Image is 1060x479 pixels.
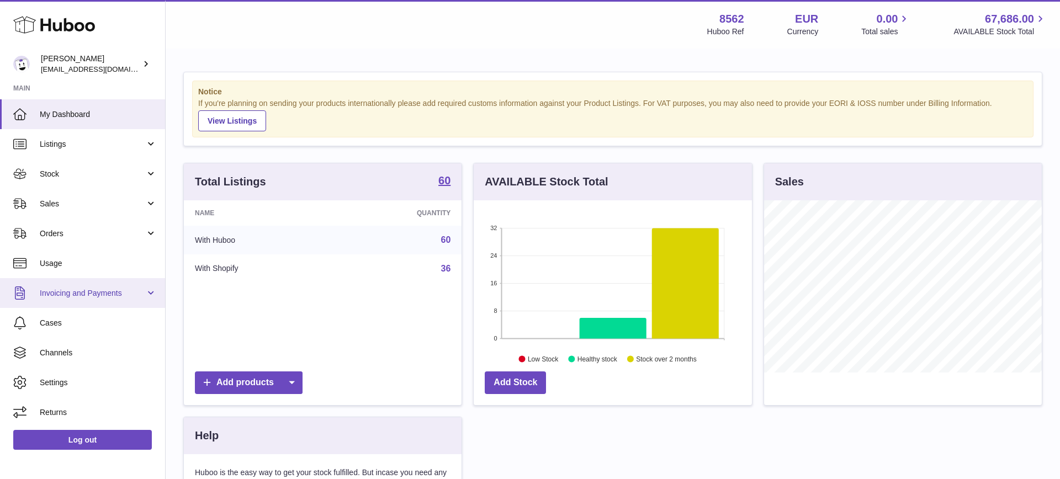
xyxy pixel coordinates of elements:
[13,430,152,450] a: Log out
[491,225,497,231] text: 32
[491,252,497,259] text: 24
[195,174,266,189] h3: Total Listings
[719,12,744,26] strong: 8562
[195,371,303,394] a: Add products
[198,87,1027,97] strong: Notice
[40,288,145,299] span: Invoicing and Payments
[441,264,451,273] a: 36
[184,200,333,226] th: Name
[491,280,497,286] text: 16
[707,26,744,37] div: Huboo Ref
[184,226,333,254] td: With Huboo
[438,175,451,186] strong: 60
[40,318,157,328] span: Cases
[795,12,818,26] strong: EUR
[333,200,462,226] th: Quantity
[195,428,219,443] h3: Help
[438,175,451,188] a: 60
[494,307,497,314] text: 8
[184,254,333,283] td: With Shopify
[40,109,157,120] span: My Dashboard
[485,174,608,189] h3: AVAILABLE Stock Total
[198,98,1027,131] div: If you're planning on sending your products internationally please add required customs informati...
[41,54,140,74] div: [PERSON_NAME]
[41,65,162,73] span: [EMAIL_ADDRESS][DOMAIN_NAME]
[40,228,145,239] span: Orders
[953,12,1047,37] a: 67,686.00 AVAILABLE Stock Total
[198,110,266,131] a: View Listings
[787,26,819,37] div: Currency
[40,139,145,150] span: Listings
[40,348,157,358] span: Channels
[861,26,910,37] span: Total sales
[775,174,804,189] h3: Sales
[40,169,145,179] span: Stock
[577,355,618,363] text: Healthy stock
[40,377,157,388] span: Settings
[441,235,451,244] a: 60
[637,355,697,363] text: Stock over 2 months
[40,258,157,269] span: Usage
[494,335,497,342] text: 0
[953,26,1047,37] span: AVAILABLE Stock Total
[40,407,157,418] span: Returns
[40,199,145,209] span: Sales
[985,12,1034,26] span: 67,686.00
[13,56,30,72] img: fumi@codeofbell.com
[485,371,546,394] a: Add Stock
[861,12,910,37] a: 0.00 Total sales
[877,12,898,26] span: 0.00
[528,355,559,363] text: Low Stock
